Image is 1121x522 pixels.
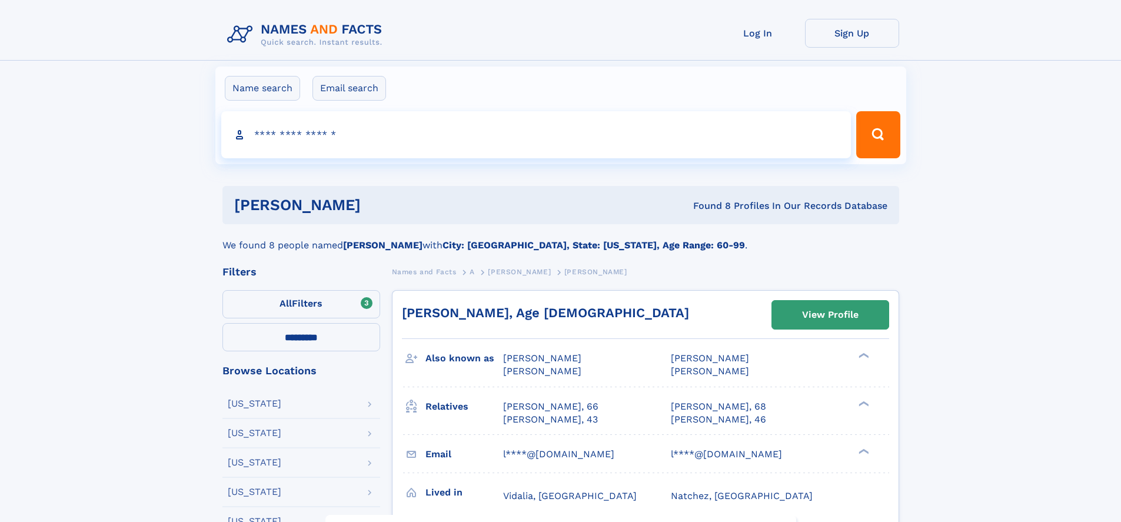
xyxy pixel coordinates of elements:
div: View Profile [802,301,859,328]
div: We found 8 people named with . [222,224,899,252]
div: [US_STATE] [228,458,281,467]
img: Logo Names and Facts [222,19,392,51]
span: [PERSON_NAME] [503,353,581,364]
div: ❯ [856,400,870,407]
span: [PERSON_NAME] [503,365,581,377]
b: City: [GEOGRAPHIC_DATA], State: [US_STATE], Age Range: 60-99 [443,240,745,251]
span: Vidalia, [GEOGRAPHIC_DATA] [503,490,637,501]
h3: Relatives [425,397,503,417]
a: [PERSON_NAME], 66 [503,400,598,413]
div: Browse Locations [222,365,380,376]
span: All [280,298,292,309]
a: [PERSON_NAME], Age [DEMOGRAPHIC_DATA] [402,305,689,320]
label: Email search [312,76,386,101]
span: [PERSON_NAME] [671,365,749,377]
div: Found 8 Profiles In Our Records Database [527,200,887,212]
span: [PERSON_NAME] [488,268,551,276]
label: Filters [222,290,380,318]
a: [PERSON_NAME], 46 [671,413,766,426]
a: [PERSON_NAME], 43 [503,413,598,426]
span: [PERSON_NAME] [564,268,627,276]
div: Filters [222,267,380,277]
div: [US_STATE] [228,428,281,438]
div: ❯ [856,447,870,455]
span: [PERSON_NAME] [671,353,749,364]
span: Natchez, [GEOGRAPHIC_DATA] [671,490,813,501]
a: View Profile [772,301,889,329]
span: A [470,268,475,276]
a: A [470,264,475,279]
a: Log In [711,19,805,48]
h3: Lived in [425,483,503,503]
div: ❯ [856,352,870,360]
div: [US_STATE] [228,399,281,408]
h3: Email [425,444,503,464]
h3: Also known as [425,348,503,368]
a: [PERSON_NAME] [488,264,551,279]
a: Sign Up [805,19,899,48]
label: Name search [225,76,300,101]
div: [US_STATE] [228,487,281,497]
h1: [PERSON_NAME] [234,198,527,212]
button: Search Button [856,111,900,158]
a: Names and Facts [392,264,457,279]
a: [PERSON_NAME], 68 [671,400,766,413]
input: search input [221,111,851,158]
b: [PERSON_NAME] [343,240,423,251]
